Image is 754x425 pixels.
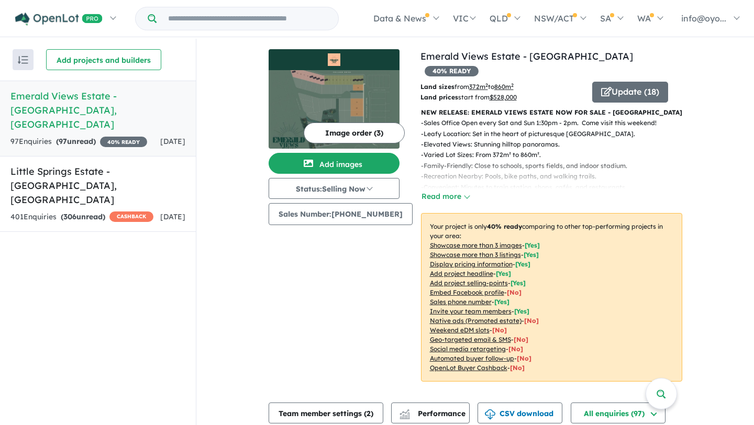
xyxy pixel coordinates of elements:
[46,49,161,70] button: Add projects and builders
[571,402,666,423] button: All enquiries (97)
[510,364,525,372] span: [No]
[304,122,405,143] button: Image order (3)
[430,251,521,259] u: Showcase more than 3 listings
[511,82,514,88] sup: 2
[430,335,511,343] u: Geo-targeted email & SMS
[681,13,726,24] span: info@oyo...
[507,288,522,296] span: [ No ]
[420,50,633,62] a: Emerald Views Estate - [GEOGRAPHIC_DATA]
[269,178,400,199] button: Status:Selling Now
[430,307,512,315] u: Invite your team members
[56,137,96,146] strong: ( unread)
[430,326,490,334] u: Weekend eDM slots
[59,137,67,146] span: 97
[421,150,665,160] p: - Varied Lot Sizes: From 372m² to 860m².
[524,317,539,325] span: [No]
[421,139,665,150] p: - Elevated Views: Stunning hilltop panoramas.
[10,211,153,223] div: 401 Enquir ies
[430,298,492,306] u: Sales phone number
[400,412,410,419] img: bar-chart.svg
[425,66,479,76] span: 40 % READY
[494,298,509,306] span: [ Yes ]
[63,212,76,221] span: 306
[525,241,540,249] span: [ Yes ]
[430,241,522,249] u: Showcase more than 3 images
[400,409,409,415] img: line-chart.svg
[494,83,514,91] u: 860 m
[430,364,507,372] u: OpenLot Buyer Cashback
[160,212,185,221] span: [DATE]
[508,345,523,353] span: [No]
[517,354,531,362] span: [No]
[524,251,539,259] span: [ Yes ]
[514,307,529,315] span: [ Yes ]
[159,7,336,30] input: Try estate name, suburb, builder or developer
[421,213,682,382] p: Your project is only comparing to other top-performing projects in your area: - - - - - - - - - -...
[420,93,458,101] b: Land prices
[15,13,103,26] img: Openlot PRO Logo White
[420,92,584,103] p: start from
[160,137,185,146] span: [DATE]
[488,83,514,91] span: to
[10,89,185,131] h5: Emerald Views Estate - [GEOGRAPHIC_DATA] , [GEOGRAPHIC_DATA]
[420,83,454,91] b: Land sizes
[469,83,488,91] u: 372 m
[430,270,493,277] u: Add project headline
[401,409,465,418] span: Performance
[367,409,371,418] span: 2
[421,161,665,171] p: - Family-Friendly: Close to schools, sports fields, and indoor stadium.
[420,82,584,92] p: from
[421,129,665,139] p: - Leafy Location: Set in the heart of picturesque [GEOGRAPHIC_DATA].
[273,53,395,66] img: Emerald Views Estate - Diamond Creek Logo
[515,260,530,268] span: [ Yes ]
[100,137,147,147] span: 40 % READY
[496,270,511,277] span: [ Yes ]
[269,203,413,225] button: Sales Number:[PHONE_NUMBER]
[430,288,504,296] u: Embed Facebook profile
[421,107,682,118] p: NEW RELEASE: EMERALD VIEWS ESTATE NOW FOR SALE - [GEOGRAPHIC_DATA]
[421,171,665,182] p: - Recreation Nearby: Pools, bike paths, and walking trails.
[492,326,507,334] span: [No]
[421,118,665,128] p: - Sales Office Open every Sat and Sun 1:30pm - 2pm. Come visit this weekend!
[490,93,517,101] u: $ 528,000
[269,402,383,423] button: Team member settings (2)
[514,335,528,343] span: [No]
[430,260,513,268] u: Display pricing information
[511,279,526,287] span: [ Yes ]
[61,212,105,221] strong: ( unread)
[269,70,400,149] img: Emerald Views Estate - Diamond Creek
[10,136,147,148] div: 97 Enquir ies
[478,402,562,423] button: CSV download
[391,402,470,423] button: Performance
[430,345,506,353] u: Social media retargeting
[485,82,488,88] sup: 2
[430,279,508,287] u: Add project selling-points
[18,56,28,64] img: sort.svg
[485,409,495,420] img: download icon
[269,49,400,149] a: Emerald Views Estate - Diamond Creek LogoEmerald Views Estate - Diamond Creek
[592,82,668,103] button: Update (18)
[269,153,400,174] button: Add images
[109,211,153,222] span: CASHBACK
[487,222,522,230] b: 40 % ready
[10,164,185,207] h5: Little Springs Estate - [GEOGRAPHIC_DATA] , [GEOGRAPHIC_DATA]
[430,354,514,362] u: Automated buyer follow-up
[421,182,665,193] p: - Convenient: Minutes to train station, shops, cafés, and restaurants.
[421,191,470,203] button: Read more
[430,317,522,325] u: Native ads (Promoted estate)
